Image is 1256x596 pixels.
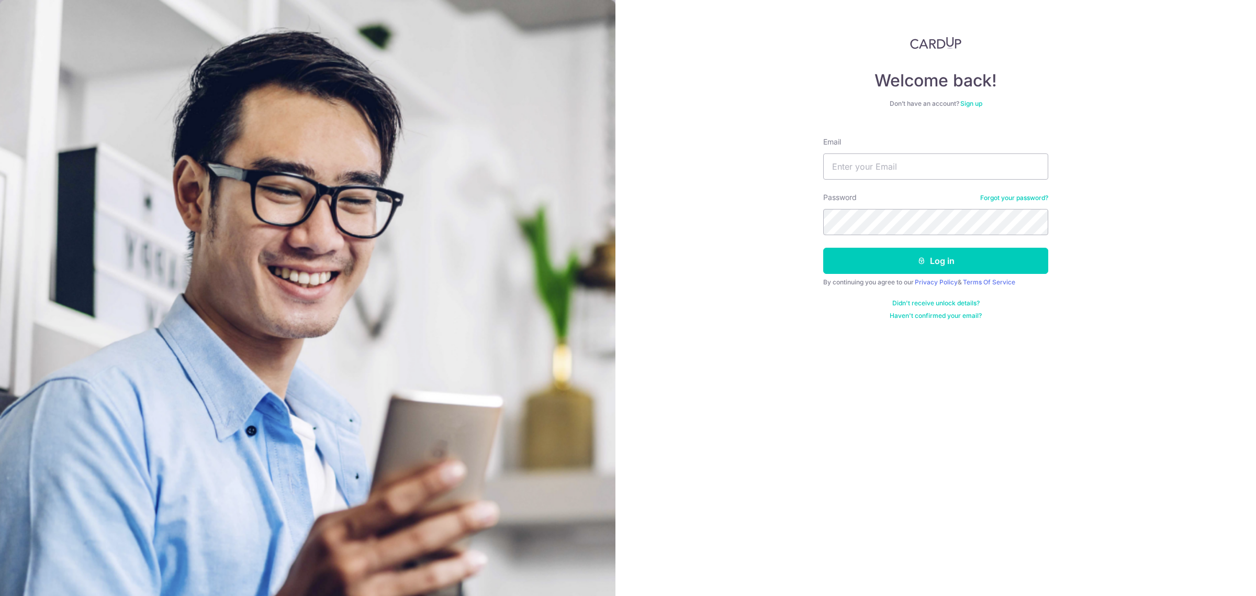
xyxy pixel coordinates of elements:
[910,37,961,49] img: CardUp Logo
[823,137,841,147] label: Email
[980,194,1048,202] a: Forgot your password?
[823,70,1048,91] h4: Welcome back!
[963,278,1015,286] a: Terms Of Service
[823,192,857,203] label: Password
[823,278,1048,286] div: By continuing you agree to our &
[915,278,958,286] a: Privacy Policy
[823,153,1048,180] input: Enter your Email
[890,312,982,320] a: Haven't confirmed your email?
[823,100,1048,108] div: Don’t have an account?
[960,100,982,107] a: Sign up
[823,248,1048,274] button: Log in
[892,299,980,307] a: Didn't receive unlock details?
